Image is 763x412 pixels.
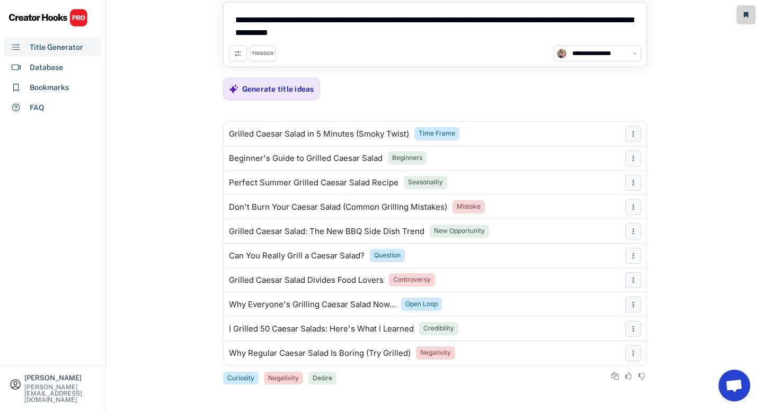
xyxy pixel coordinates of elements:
div: Beginners [392,154,422,163]
div: Database [30,62,63,73]
div: [PERSON_NAME] [24,374,96,381]
div: Why Regular Caesar Salad Is Boring (Try Grilled) [229,349,411,357]
div: Grilled Caesar Salad Divides Food Lovers [229,276,384,284]
div: Why Everyone's Grilling Caesar Salad Now... [229,300,396,309]
div: Grilled Caesar Salad: The New BBQ Side Dish Trend [229,227,424,236]
img: channels4_profile.jpg [557,49,566,58]
div: Open Loop [405,300,438,309]
div: Grilled Caesar Salad in 5 Minutes (Smoky Twist) [229,130,409,138]
div: Mistake [457,202,481,211]
div: Time Frame [419,129,455,138]
div: Beginner's Guide to Grilled Caesar Salad [229,154,383,163]
div: Negativity [268,374,299,383]
div: New Opportunity [434,227,485,236]
div: Credibility [423,324,454,333]
div: Don't Burn Your Caesar Salad (Common Grilling Mistakes) [229,203,447,211]
div: Title Generator [30,42,83,53]
div: TRIGGER [252,50,273,57]
div: [PERSON_NAME][EMAIL_ADDRESS][DOMAIN_NAME] [24,384,96,403]
div: Negativity [420,348,451,357]
div: Seasonality [408,178,443,187]
div: Question [374,251,401,260]
a: Open chat [718,370,750,401]
div: Can You Really Grill a Caesar Salad? [229,252,365,260]
div: FAQ [30,102,45,113]
div: I Grilled 50 Caesar Salads: Here's What I Learned [229,325,414,333]
div: Controversy [393,275,431,284]
img: CHPRO%20Logo.svg [8,8,88,27]
div: Bookmarks [30,82,69,93]
div: Perfect Summer Grilled Caesar Salad Recipe [229,178,398,187]
div: Desire [313,374,332,383]
div: Curiosity [227,374,254,383]
div: Generate title ideas [242,84,314,94]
